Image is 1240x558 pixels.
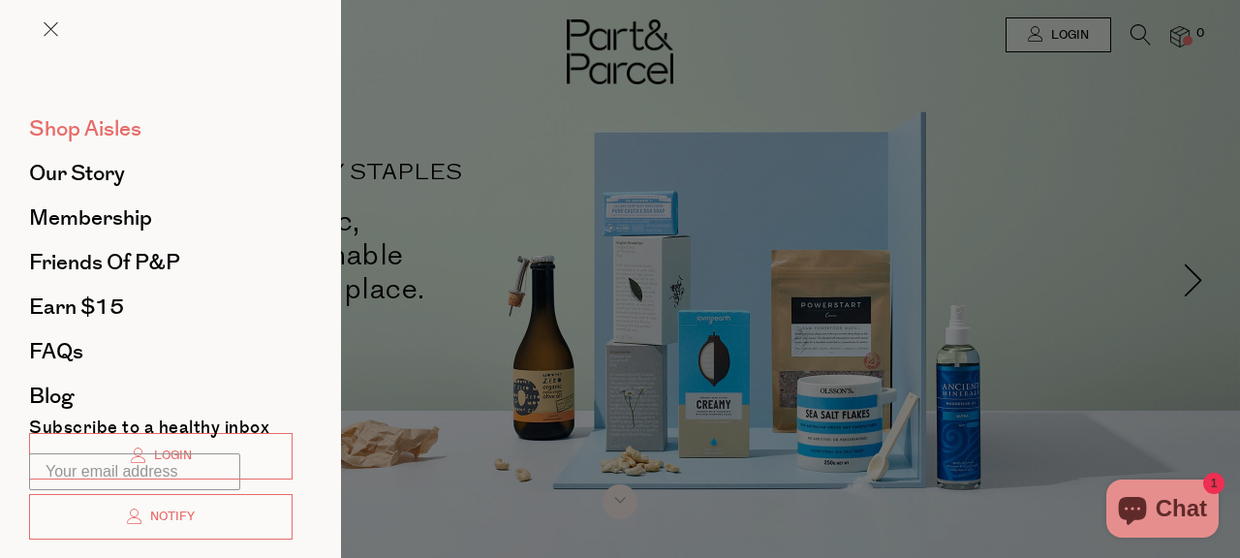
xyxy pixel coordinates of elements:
[1100,480,1224,542] inbox-online-store-chat: Shopify online store chat
[29,292,124,323] span: Earn $15
[29,113,141,144] span: Shop Aisles
[29,118,293,139] a: Shop Aisles
[29,252,293,273] a: Friends of P&P
[29,386,293,407] a: Blog
[29,158,125,189] span: Our Story
[29,163,293,184] a: Our Story
[145,509,195,525] span: Notify
[29,296,293,318] a: Earn $15
[29,341,293,362] a: FAQs
[29,336,83,367] span: FAQs
[29,453,240,490] input: Your email address
[29,247,180,278] span: Friends of P&P
[29,381,74,412] span: Blog
[29,202,152,233] span: Membership
[29,419,269,444] label: Subscribe to a healthy inbox
[29,207,293,229] a: Membership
